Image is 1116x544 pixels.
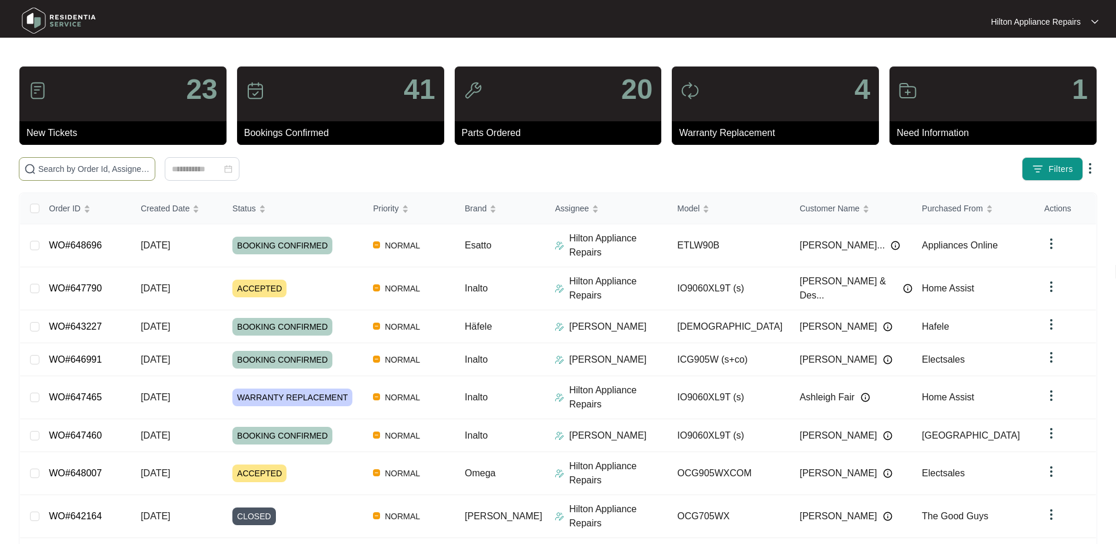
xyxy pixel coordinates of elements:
[883,322,892,331] img: Info icon
[668,224,790,267] td: ETLW90B
[883,469,892,478] img: Info icon
[186,75,217,104] p: 23
[668,376,790,419] td: IO9060XL9T (s)
[465,468,495,478] span: Omega
[364,193,455,224] th: Priority
[903,284,912,293] img: Info icon
[569,353,647,367] p: [PERSON_NAME]
[49,202,81,215] span: Order ID
[223,193,364,224] th: Status
[668,495,790,538] td: OCG705WX
[26,126,226,140] p: New Tickets
[462,126,662,140] p: Parts Ordered
[380,320,425,334] span: NORMAL
[569,459,668,487] p: Hilton Appliance Repairs
[854,75,870,104] p: 4
[141,430,170,440] span: [DATE]
[555,431,564,440] img: Assigner Icon
[232,389,352,406] span: WARRANTY REPLACEMENT
[465,354,488,364] span: Inalto
[668,452,790,495] td: OCG905WXCOM
[141,392,170,402] span: [DATE]
[373,432,380,439] img: Vercel Logo
[49,354,102,364] a: WO#646991
[49,430,102,440] a: WO#647460
[922,354,965,364] span: Electsales
[373,284,380,291] img: Vercel Logo
[555,469,564,478] img: Assigner Icon
[373,356,380,363] img: Vercel Logo
[799,466,877,480] span: [PERSON_NAME]
[465,430,488,440] span: Inalto
[232,465,287,482] span: ACCEPTED
[668,193,790,224] th: Model
[18,3,100,38] img: residentia service logo
[677,202,699,215] span: Model
[897,126,1097,140] p: Need Information
[380,281,425,296] span: NORMAL
[569,231,668,260] p: Hilton Appliance Repairs
[555,512,564,521] img: Assigner Icon
[49,321,102,331] a: WO#643227
[555,393,564,402] img: Assigner Icon
[373,512,380,519] img: Vercel Logo
[232,507,276,525] span: CLOSED
[1044,350,1058,364] img: dropdown arrow
[555,322,564,331] img: Assigner Icon
[883,512,892,521] img: Info icon
[668,267,790,310] td: IO9060XL9T (s)
[883,355,892,364] img: Info icon
[49,468,102,478] a: WO#648007
[1044,280,1058,294] img: dropdown arrow
[373,202,399,215] span: Priority
[141,468,170,478] span: [DATE]
[1072,75,1088,104] p: 1
[1022,157,1083,181] button: filter iconFilters
[555,241,564,250] img: Assigner Icon
[232,427,332,445] span: BOOKING CONFIRMED
[49,511,102,521] a: WO#642164
[141,511,170,521] span: [DATE]
[1035,193,1096,224] th: Actions
[922,283,974,293] span: Home Assist
[1091,19,1098,25] img: dropdown arrow
[28,81,47,100] img: icon
[922,240,998,250] span: Appliances Online
[1044,237,1058,251] img: dropdown arrow
[465,511,542,521] span: [PERSON_NAME]
[232,202,256,215] span: Status
[373,323,380,330] img: Vercel Logo
[922,392,974,402] span: Home Assist
[141,354,170,364] span: [DATE]
[232,237,332,254] span: BOOKING CONFIRMED
[232,318,332,336] span: BOOKING CONFIRMED
[569,274,668,303] p: Hilton Appliance Repairs
[1044,426,1058,440] img: dropdown arrow
[232,280,287,297] span: ACCEPTED
[380,429,425,443] span: NORMAL
[232,351,332,369] span: BOOKING CONFIRMED
[799,202,860,215] span: Customer Name
[569,320,647,334] p: [PERSON_NAME]
[555,355,564,364] img: Assigner Icon
[790,193,912,224] th: Customer Name
[799,274,897,303] span: [PERSON_NAME] & Des...
[380,509,425,523] span: NORMAL
[380,466,425,480] span: NORMAL
[799,390,854,404] span: Ashleigh Fair
[380,353,425,367] span: NORMAL
[39,193,131,224] th: Order ID
[569,502,668,530] p: Hilton Appliance Repairs
[244,126,444,140] p: Bookings Confirmed
[404,75,435,104] p: 41
[455,193,545,224] th: Brand
[49,392,102,402] a: WO#647465
[141,202,189,215] span: Created Date
[1044,465,1058,479] img: dropdown arrow
[141,240,170,250] span: [DATE]
[569,429,647,443] p: [PERSON_NAME]
[1044,507,1058,522] img: dropdown arrow
[861,393,870,402] img: Info icon
[141,321,170,331] span: [DATE]
[991,16,1081,28] p: Hilton Appliance Repairs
